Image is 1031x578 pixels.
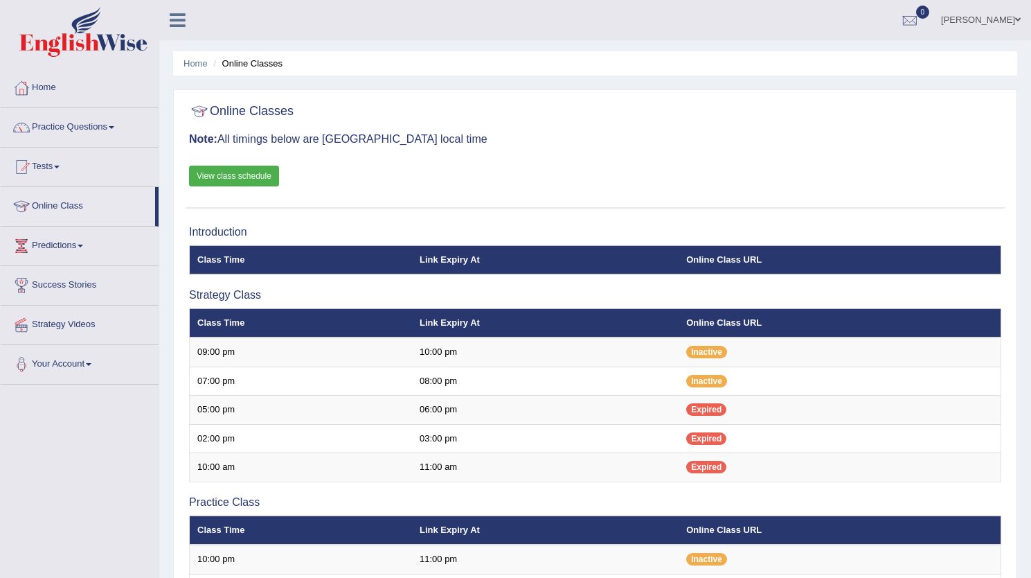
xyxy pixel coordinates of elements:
[412,338,679,367] td: 10:00 pm
[412,516,679,545] th: Link Expiry At
[1,345,159,380] a: Your Account
[412,367,679,396] td: 08:00 pm
[679,516,1001,545] th: Online Class URL
[686,403,726,416] span: Expired
[190,424,413,453] td: 02:00 pm
[189,133,217,145] b: Note:
[1,69,159,103] a: Home
[412,453,679,482] td: 11:00 am
[1,108,159,143] a: Practice Questions
[412,245,679,274] th: Link Expiry At
[686,346,727,358] span: Inactive
[1,227,159,261] a: Predictions
[183,58,208,69] a: Home
[412,545,679,574] td: 11:00 pm
[189,289,1001,301] h3: Strategy Class
[190,367,413,396] td: 07:00 pm
[412,308,679,338] th: Link Expiry At
[412,424,679,453] td: 03:00 pm
[686,432,726,445] span: Expired
[189,166,279,186] a: View class schedule
[412,396,679,425] td: 06:00 pm
[1,266,159,301] a: Success Stories
[679,308,1001,338] th: Online Class URL
[210,57,283,70] li: Online Classes
[189,226,1001,238] h3: Introduction
[916,6,930,19] span: 0
[686,553,727,566] span: Inactive
[190,245,413,274] th: Class Time
[1,148,159,182] a: Tests
[190,453,413,482] td: 10:00 am
[679,245,1001,274] th: Online Class URL
[190,308,413,338] th: Class Time
[190,545,413,574] td: 10:00 pm
[1,306,159,340] a: Strategy Videos
[190,396,413,425] td: 05:00 pm
[686,375,727,387] span: Inactive
[1,187,155,222] a: Online Class
[189,496,1001,509] h3: Practice Class
[189,133,1001,146] h3: All timings below are [GEOGRAPHIC_DATA] local time
[190,338,413,367] td: 09:00 pm
[190,516,413,545] th: Class Time
[686,461,726,473] span: Expired
[189,101,294,122] h2: Online Classes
